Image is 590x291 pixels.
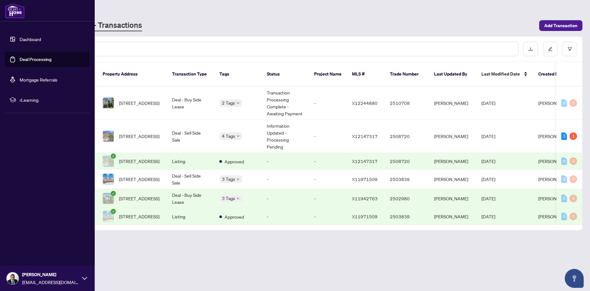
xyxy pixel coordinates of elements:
[5,3,25,18] img: logo
[111,191,116,196] span: check-circle
[543,42,557,56] button: edit
[565,269,584,288] button: Open asap
[561,213,567,220] div: 0
[111,154,116,159] span: check-circle
[111,209,116,214] span: check-circle
[476,62,533,87] th: Last Modified Date
[563,42,577,56] button: filter
[222,175,235,183] span: 3 Tags
[523,42,538,56] button: download
[119,133,159,140] span: [STREET_ADDRESS]
[481,133,495,139] span: [DATE]
[7,272,19,284] img: Profile Icon
[309,120,347,153] td: -
[224,213,244,220] span: Approved
[544,21,577,31] span: Add Transaction
[385,189,429,208] td: 2502980
[103,131,114,142] img: thumbnail-img
[481,100,495,106] span: [DATE]
[528,47,533,51] span: download
[262,189,309,208] td: -
[222,99,235,106] span: 2 Tags
[352,100,378,106] span: X12244880
[538,214,572,219] span: [PERSON_NAME]
[236,101,240,105] span: down
[103,98,114,108] img: thumbnail-img
[561,157,567,165] div: 0
[119,158,159,165] span: [STREET_ADDRESS]
[569,175,577,183] div: 0
[561,175,567,183] div: 0
[561,195,567,202] div: 0
[538,133,572,139] span: [PERSON_NAME]
[119,100,159,106] span: [STREET_ADDRESS]
[481,196,495,201] span: [DATE]
[429,87,476,120] td: [PERSON_NAME]
[561,99,567,107] div: 0
[262,208,309,225] td: -
[262,87,309,120] td: Transaction Processing Complete - Awaiting Payment
[22,279,79,286] span: [EMAIL_ADDRESS][DOMAIN_NAME]
[214,62,262,87] th: Tags
[352,196,378,201] span: X11942763
[569,99,577,107] div: 0
[429,120,476,153] td: [PERSON_NAME]
[167,189,214,208] td: Deal - Buy Side Lease
[385,62,429,87] th: Trade Number
[352,133,378,139] span: X12147317
[539,20,582,31] button: Add Transaction
[262,170,309,189] td: -
[385,153,429,170] td: 2508720
[262,62,309,87] th: Status
[429,153,476,170] td: [PERSON_NAME]
[103,193,114,204] img: thumbnail-img
[568,47,572,51] span: filter
[236,135,240,138] span: down
[569,157,577,165] div: 0
[385,120,429,153] td: 2508720
[309,189,347,208] td: -
[224,158,244,165] span: Approved
[429,170,476,189] td: [PERSON_NAME]
[548,47,552,51] span: edit
[167,153,214,170] td: Listing
[481,70,520,77] span: Last Modified Date
[429,208,476,225] td: [PERSON_NAME]
[538,196,572,201] span: [PERSON_NAME]
[236,178,240,181] span: down
[167,62,214,87] th: Transaction Type
[119,176,159,183] span: [STREET_ADDRESS]
[569,195,577,202] div: 0
[352,158,378,164] span: X12147317
[429,62,476,87] th: Last Updated By
[98,62,167,87] th: Property Address
[481,214,495,219] span: [DATE]
[538,158,572,164] span: [PERSON_NAME]
[385,170,429,189] td: 2503839
[309,62,347,87] th: Project Name
[481,176,495,182] span: [DATE]
[569,132,577,140] div: 1
[119,195,159,202] span: [STREET_ADDRESS]
[103,156,114,167] img: thumbnail-img
[347,62,385,87] th: MLS #
[352,176,378,182] span: X11971509
[222,132,235,140] span: 4 Tags
[103,211,114,222] img: thumbnail-img
[262,120,309,153] td: Information Updated - Processing Pending
[167,170,214,189] td: Deal - Sell Side Sale
[236,197,240,200] span: down
[222,195,235,202] span: 3 Tags
[20,57,51,62] a: Deal Processing
[309,208,347,225] td: -
[385,87,429,120] td: 2510708
[119,213,159,220] span: [STREET_ADDRESS]
[481,158,495,164] span: [DATE]
[22,271,79,278] span: [PERSON_NAME]
[167,208,214,225] td: Listing
[309,87,347,120] td: -
[167,120,214,153] td: Deal - Sell Side Sale
[533,62,571,87] th: Created By
[20,96,85,103] span: rLearning
[352,214,378,219] span: X11971509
